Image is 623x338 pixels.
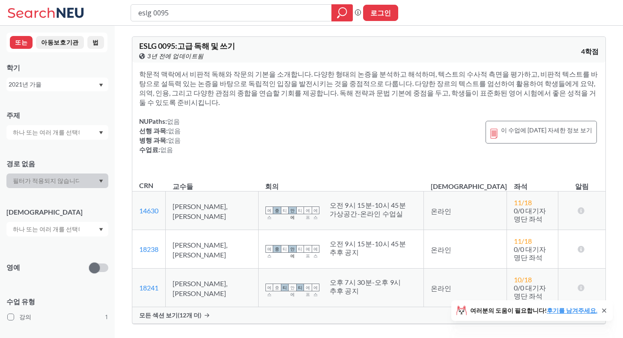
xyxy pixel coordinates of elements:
font: 0095 [158,41,175,51]
font: 추후 공지 [330,248,359,256]
font: ESLG [139,41,157,51]
font: 아동보호기관 [41,39,79,46]
font: 10시 45분 [375,239,406,248]
font: 10 [514,275,522,284]
font: 수업 유형 [6,297,35,305]
font: 2021년 가을 [9,81,42,88]
div: 확대경 [331,4,353,21]
font: 회의 [265,182,279,190]
font: 온라인 [431,284,451,293]
font: 학문적 맥락에서 비판적 독해와 작문의 기본을 소개합니다. 다양한 형태의 논증을 분석하고 해석하며, 텍스트의 수사적 측면을 평가하고, 비판적 텍스트를 바탕으로 설득력 있는 논증... [139,70,598,106]
input: 하나 또는 여러 개를 선택하세요 [9,224,80,234]
font: 18 [524,237,532,245]
font: 티 [283,285,287,290]
a: 후기를 남겨주세요. [547,307,597,314]
svg: 드롭다운 화살표 [99,179,103,183]
font: / [522,275,524,284]
font: 중 [275,208,279,213]
font: 1 [105,313,108,321]
font: 안에 [290,208,295,220]
div: 드롭다운 화살표 [6,173,108,188]
font: 에프 [306,285,310,297]
font: 티 [298,285,302,290]
font: 없음 [160,146,173,153]
font: 또는 [15,39,27,46]
font: - [372,278,375,286]
font: 에스 [267,246,271,258]
font: 4학점 [581,47,599,55]
font: 안에 [290,246,295,258]
input: 하나 또는 여러 개를 선택하세요 [9,127,80,138]
font: 없음 [168,127,181,135]
font: 추후 공지 [330,287,359,295]
font: [PERSON_NAME], [PERSON_NAME] [173,279,227,297]
font: 좌석 [514,182,528,190]
font: 3년 전에 업데이트됨 [147,52,204,60]
font: 0/0 대기자 명단 좌석 [514,206,546,223]
font: 11 [514,237,522,245]
font: 오전 9시 15분 [330,201,372,209]
font: 에프 [306,208,310,220]
font: 0/0 대기자 명단 좌석 [514,284,546,300]
font: - [372,239,375,248]
font: 안에 [290,285,295,297]
font: 영예 [6,263,20,271]
font: 티 [298,208,302,213]
font: 오후 7시 30분 [330,278,372,286]
font: / [522,237,524,245]
font: 없음 [167,117,180,125]
div: 드롭다운 화살표 [6,125,108,140]
font: 이 수업에 [DATE] 자세한 정보 보기 [501,126,592,134]
div: 2021년 가을드롭다운 화살표 [6,78,108,91]
font: 에스 [313,285,318,297]
font: 경로 없음 [6,159,35,168]
font: 0/0 대기자 명단 좌석 [514,245,546,261]
font: 강의 [19,313,31,321]
font: 에프 [306,246,310,258]
font: 모든 섹션 보기(12개 더) [139,311,201,319]
font: 에스 [313,208,318,220]
button: 아동보호기관 [36,36,84,49]
font: 없음 [168,136,181,144]
a: 18238 [139,245,158,253]
font: [PERSON_NAME], [PERSON_NAME] [173,202,227,220]
div: 모든 섹션 보기(12개 더) [132,307,605,323]
button: 로그인 [363,5,398,21]
font: 11 [514,198,522,206]
font: 온라인 [431,246,451,254]
font: CRN [139,181,153,189]
a: 14630 [139,206,158,215]
font: 오후 9시 [375,278,401,286]
font: [DEMOGRAPHIC_DATA] [431,182,507,190]
svg: 확대경 [337,7,347,19]
font: 티 [283,208,287,213]
font: 알림 [575,182,589,190]
button: 법 [87,36,104,49]
font: NUPaths: [139,117,167,125]
font: 에스 [313,246,318,258]
input: 학급, 교수, 과목 번호, "구" [137,6,325,20]
font: - [372,201,375,209]
font: 주제 [6,111,20,119]
font: : [175,41,177,51]
font: 에스 [267,208,271,220]
font: 중 [275,285,279,290]
font: 가상공간-온라인 수업실 [330,209,403,218]
font: 18 [524,198,532,206]
font: 에스 [267,285,271,297]
font: 고급 독해 및 쓰기 [177,41,235,51]
font: 여러분의 도움이 필요합니다! [470,307,547,314]
font: [DEMOGRAPHIC_DATA] [6,208,83,216]
div: 드롭다운 화살표 [6,222,108,236]
font: 교수들 [173,182,193,190]
svg: 드롭다운 화살표 [99,84,103,87]
a: 18241 [139,284,158,292]
font: 온라인 [431,207,451,215]
font: 병행 과목: [139,136,168,144]
font: 법 [92,39,99,46]
font: 수업료: [139,146,160,153]
font: 티 [298,246,302,251]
